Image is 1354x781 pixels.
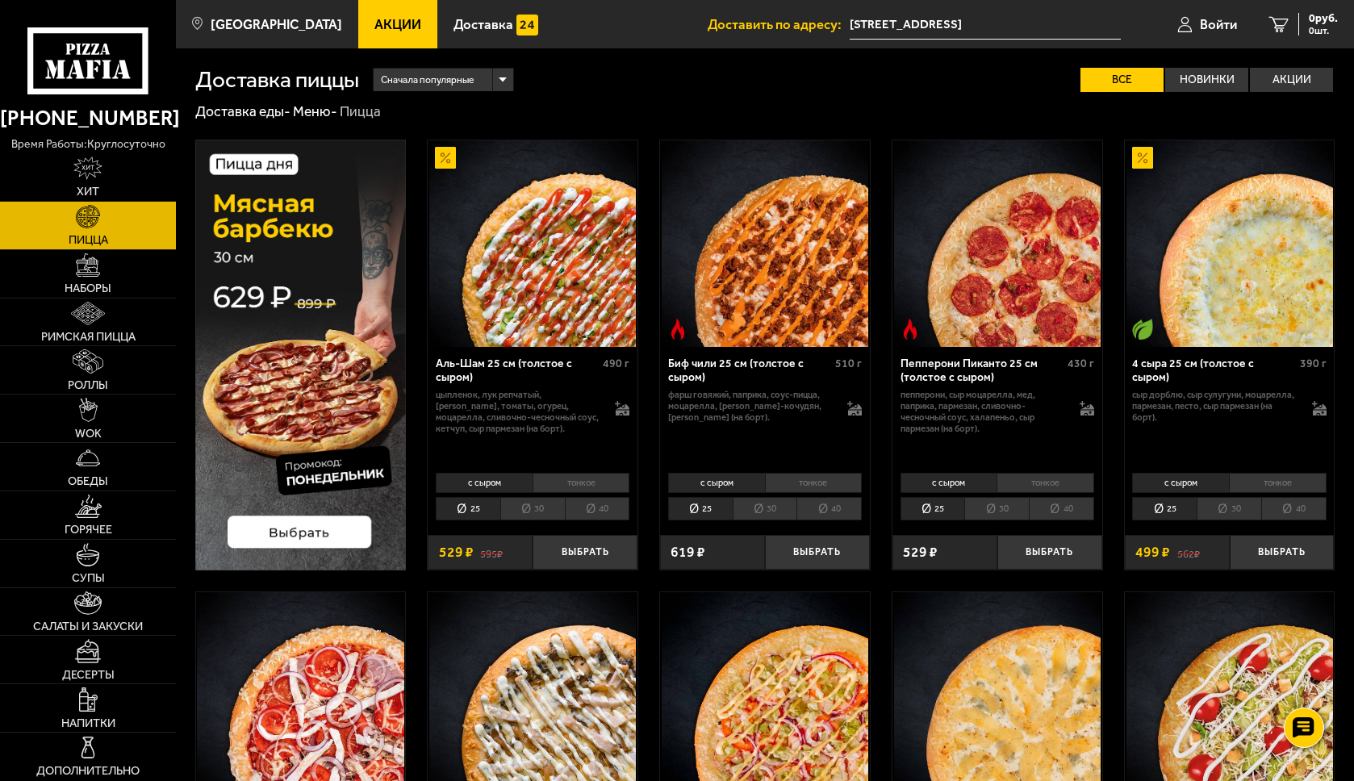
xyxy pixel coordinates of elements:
[1197,497,1261,520] li: 30
[997,473,1094,493] li: тонкое
[1229,473,1327,493] li: тонкое
[708,18,850,31] span: Доставить по адресу:
[668,389,834,423] p: фарш говяжий, паприка, соус-пицца, моцарелла, [PERSON_NAME]-кочудян, [PERSON_NAME] (на борт).
[75,428,102,440] span: WOK
[1132,147,1153,168] img: Акционный
[72,572,105,584] span: Супы
[429,140,636,347] img: Аль-Шам 25 см (толстое с сыром)
[69,234,108,246] span: Пицца
[1132,473,1229,493] li: с сыром
[850,10,1121,40] input: Ваш адрес доставки
[1068,357,1094,370] span: 430 г
[195,103,290,119] a: Доставка еды-
[453,18,513,31] span: Доставка
[381,67,474,94] span: Сначала популярные
[668,357,831,385] div: Биф чили 25 см (толстое с сыром)
[662,140,868,347] img: Биф чили 25 см (толстое с сыром)
[901,497,965,520] li: 25
[733,497,797,520] li: 30
[1080,68,1164,92] label: Все
[293,103,337,119] a: Меню-
[62,669,115,681] span: Десерты
[1135,545,1170,559] span: 499 ₽
[660,140,870,347] a: Острое блюдоБиф чили 25 см (толстое с сыром)
[900,319,921,340] img: Острое блюдо
[340,102,381,121] div: Пицца
[796,497,862,520] li: 40
[1309,13,1338,24] span: 0 руб.
[436,497,500,520] li: 25
[428,140,637,347] a: АкционныйАль-Шам 25 см (толстое с сыром)
[1230,535,1335,570] button: Выбрать
[668,473,765,493] li: с сыром
[901,389,1066,434] p: пепперони, сыр Моцарелла, мед, паприка, пармезан, сливочно-чесночный соус, халапеньо, сыр пармеза...
[1132,357,1295,385] div: 4 сыра 25 см (толстое с сыром)
[436,357,599,385] div: Аль-Шам 25 см (толстое с сыром)
[1300,357,1327,370] span: 390 г
[436,389,601,434] p: цыпленок, лук репчатый, [PERSON_NAME], томаты, огурец, моцарелла, сливочно-чесночный соус, кетчуп...
[211,18,342,31] span: [GEOGRAPHIC_DATA]
[516,15,537,35] img: 15daf4d41897b9f0e9f617042186c801.svg
[1309,26,1338,35] span: 0 шт.
[603,357,629,370] span: 490 г
[1125,140,1335,347] a: АкционныйВегетарианское блюдо4 сыра 25 см (толстое с сыром)
[1029,497,1094,520] li: 40
[1250,68,1333,92] label: Акции
[894,140,1101,347] img: Пепперони Пиканто 25 см (толстое с сыром)
[835,357,862,370] span: 510 г
[671,545,705,559] span: 619 ₽
[33,620,143,633] span: Салаты и закуски
[374,18,421,31] span: Акции
[439,545,474,559] span: 529 ₽
[436,473,533,493] li: с сыром
[65,524,112,536] span: Горячее
[1132,319,1153,340] img: Вегетарианское блюдо
[533,473,630,493] li: тонкое
[1200,18,1237,31] span: Войти
[480,545,503,559] s: 595 ₽
[903,545,938,559] span: 529 ₽
[964,497,1029,520] li: 30
[668,497,733,520] li: 25
[765,535,870,570] button: Выбрать
[61,717,115,729] span: Напитки
[901,357,1064,385] div: Пепперони Пиканто 25 см (толстое с сыром)
[435,147,456,168] img: Акционный
[500,497,565,520] li: 30
[41,331,136,343] span: Римская пицца
[77,186,99,198] span: Хит
[195,69,359,91] h1: Доставка пиццы
[667,319,688,340] img: Острое блюдо
[1132,497,1197,520] li: 25
[68,379,108,391] span: Роллы
[765,473,863,493] li: тонкое
[1126,140,1333,347] img: 4 сыра 25 см (толстое с сыром)
[1132,389,1298,423] p: сыр дорблю, сыр сулугуни, моцарелла, пармезан, песто, сыр пармезан (на борт).
[36,765,140,777] span: Дополнительно
[65,282,111,294] span: Наборы
[1177,545,1200,559] s: 562 ₽
[565,497,630,520] li: 40
[1165,68,1248,92] label: Новинки
[533,535,637,570] button: Выбрать
[68,475,108,487] span: Обеды
[1261,497,1327,520] li: 40
[901,473,997,493] li: с сыром
[892,140,1102,347] a: Острое блюдоПепперони Пиканто 25 см (толстое с сыром)
[997,535,1102,570] button: Выбрать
